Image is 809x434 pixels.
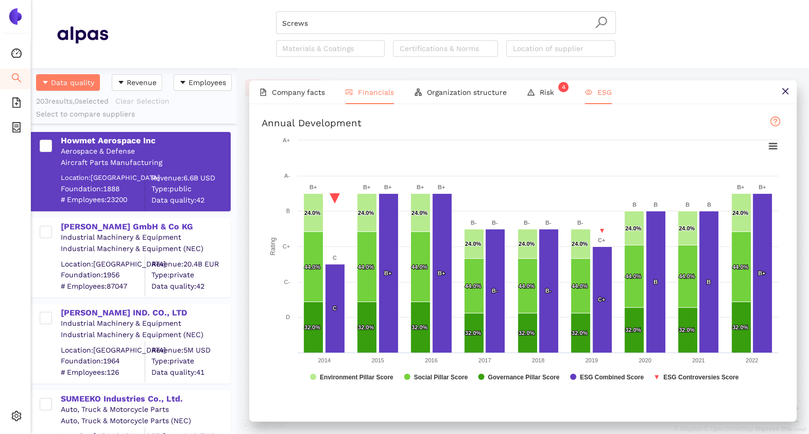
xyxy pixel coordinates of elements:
div: Auto, Truck & Motorcycle Parts [61,405,230,415]
h1: Annual Development [262,116,784,130]
text: 32.0% [411,324,427,330]
button: caret-downData quality [36,74,100,91]
text: 32.0% [519,330,535,336]
text: B+ [438,270,445,276]
text: B [707,202,711,208]
text: 2018 [532,357,544,363]
div: SUMEEKO Industries Co., Ltd. [61,393,230,405]
text: 24.0% [465,241,481,247]
text: B+ [417,184,424,190]
span: Type: private [151,356,230,366]
span: apartment [415,89,422,96]
div: Aerospace & Defense [61,146,230,157]
text: Social Pillar Score [414,374,468,381]
text: B- [492,220,498,226]
text: 24.0% [572,241,588,247]
text: A- [284,173,290,179]
text: 32.0% [625,327,641,333]
div: Revenue: 6.6B USD [151,173,230,183]
text: 24.0% [304,210,320,216]
span: Company facts [272,88,325,96]
span: Risk [540,88,564,96]
button: caret-downRevenue [112,74,162,91]
sup: 4 [558,82,569,92]
div: Location: [GEOGRAPHIC_DATA] [61,345,145,355]
text: A+ [283,137,290,143]
text: B- [545,288,552,294]
span: caret-down [179,79,186,87]
text: 32.0% [358,324,374,330]
text: B- [545,220,552,226]
text: B [685,202,690,208]
span: file-add [11,94,22,114]
text: 44.0% [732,264,748,270]
span: warning [527,89,535,96]
text: B- [492,288,498,294]
span: # Employees: 23200 [61,195,145,205]
text: B+ [737,184,744,190]
text: Governance Pillar Score [488,374,560,381]
span: search [11,69,22,90]
button: caret-downEmployees [174,74,232,91]
text: C+ [598,237,605,243]
text: 2017 [478,357,491,363]
span: Type: public [151,184,230,194]
text: C+ [283,243,290,249]
text: 2014 [318,357,331,363]
div: Howmet Aerospace Inc [61,135,230,146]
div: Revenue: 20.4B EUR [151,259,230,269]
span: 203 results, 0 selected [36,97,109,105]
button: close [773,80,797,104]
text: 32.0% [572,330,588,336]
text: 32.0% [465,330,481,336]
text: 44.0% [679,273,695,279]
text: C- [284,279,290,285]
text: 24.0% [732,210,748,216]
span: Type: private [151,270,230,280]
span: 4 [562,84,565,91]
span: Foundation: 1964 [61,356,145,366]
text: C [333,305,337,311]
text: B [632,202,636,208]
span: caret-down [42,79,49,87]
text: B- [524,220,530,226]
div: Auto, Truck & Motorcycle Parts (NEC) [61,416,230,426]
div: [PERSON_NAME] GmbH & Co KG [61,221,230,232]
span: # Employees: 126 [61,367,145,377]
text: C [333,255,337,261]
text: 2021 [692,357,704,363]
text: 2016 [425,357,437,363]
div: Industrial Machinery & Equipment (NEC) [61,244,230,254]
text: B+ [363,184,370,190]
text: 44.0% [572,283,588,289]
text: 2022 [746,357,758,363]
text: B [286,208,290,214]
text: 2015 [371,357,384,363]
text: B+ [758,270,765,276]
span: Foundation: 1888 [61,183,145,194]
text: ESG Combined Score [580,374,644,381]
span: Revenue [127,77,157,88]
span: caret-down [117,79,125,87]
span: close [781,87,789,95]
text: B+ [384,184,391,190]
text: 32.0% [732,324,748,330]
text: 44.0% [411,264,427,270]
span: setting [11,407,22,428]
span: fund-view [346,89,353,96]
text: 32.0% [304,324,320,330]
img: Homepage [57,22,108,47]
text: 2020 [639,357,651,363]
span: Data quality: 41 [151,367,230,377]
text: 44.0% [519,283,535,289]
text: B+ [759,184,766,190]
span: Data quality: 42 [151,195,230,205]
div: [PERSON_NAME] IND. CO., LTD [61,307,230,319]
text: 32.0% [679,327,695,333]
text: B+ [438,184,445,190]
div: Location: [GEOGRAPHIC_DATA] [61,173,145,182]
div: Industrial Machinery & Equipment [61,319,230,329]
span: dashboard [11,44,22,65]
img: Logo [7,8,24,25]
button: Clear Selection [115,93,176,109]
